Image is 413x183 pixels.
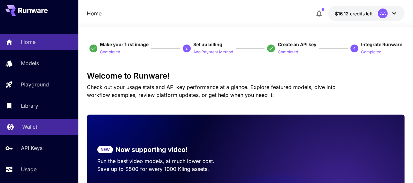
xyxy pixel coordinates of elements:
[193,49,233,55] p: Add Payment Method
[97,165,235,173] p: Save up to $500 for every 1000 Kling assets.
[21,81,49,88] p: Playground
[335,11,350,16] span: $16.12
[278,42,316,47] span: Create an API key
[278,49,298,55] p: Completed
[378,9,388,18] div: AA
[361,42,402,47] span: Integrate Runware
[87,9,102,17] a: Home
[87,84,336,98] span: Check out your usage stats and API key performance at a glance. Explore featured models, dive int...
[100,42,149,47] span: Make your first image
[21,38,36,46] p: Home
[350,11,373,16] span: credits left
[185,46,188,51] p: 2
[328,6,405,21] button: $16.12477AA
[193,42,222,47] span: Set up billing
[193,48,233,56] button: Add Payment Method
[353,46,356,51] p: 4
[21,59,39,67] p: Models
[361,48,381,56] button: Completed
[116,145,188,155] p: Now supporting video!
[100,48,120,56] button: Completed
[21,102,38,110] p: Library
[278,48,298,56] button: Completed
[101,147,110,153] p: NEW
[361,49,381,55] p: Completed
[87,9,102,17] nav: breadcrumb
[100,49,120,55] p: Completed
[87,71,405,81] h3: Welcome to Runware!
[97,157,235,165] p: Run the best video models, at much lower cost.
[335,10,373,17] div: $16.12477
[21,144,42,152] p: API Keys
[22,123,37,131] p: Wallet
[21,165,37,173] p: Usage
